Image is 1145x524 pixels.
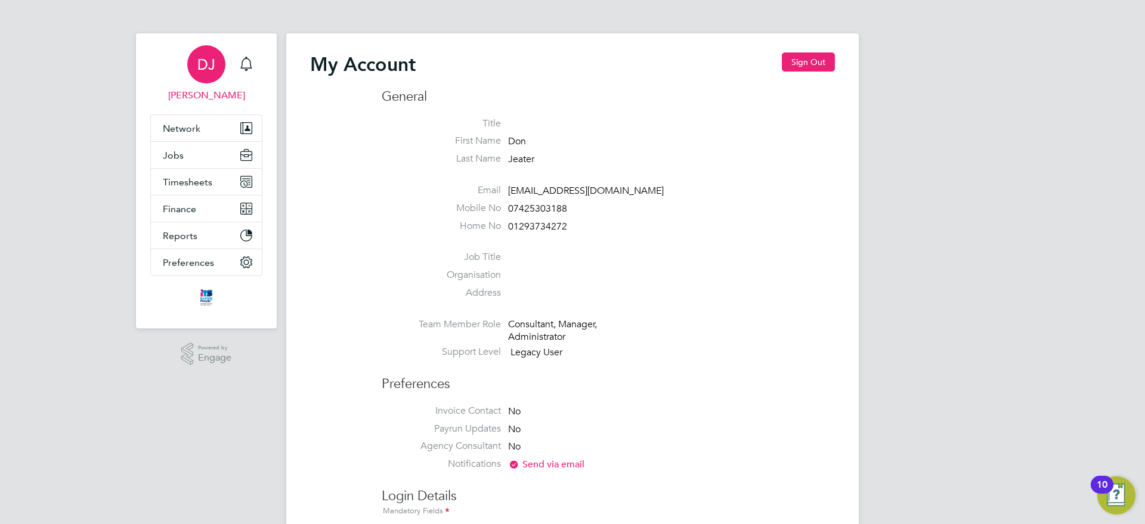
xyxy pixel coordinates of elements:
div: Consultant, Manager, Administrator [508,318,621,343]
label: Home No [382,220,501,232]
label: Invoice Contact [382,405,501,417]
label: Last Name [382,153,501,165]
span: DJ [197,57,215,72]
button: Open Resource Center, 10 new notifications [1097,476,1135,514]
label: Notifications [382,458,501,470]
a: DJ[PERSON_NAME] [150,45,262,103]
a: Go to home page [150,288,262,307]
label: Agency Consultant [382,440,501,452]
button: Reports [151,222,262,249]
label: Email [382,184,501,197]
span: Send via email [508,458,584,470]
label: Job Title [382,251,501,263]
span: 01293734272 [508,221,567,232]
a: Powered byEngage [181,343,232,365]
label: Support Level [382,346,501,358]
h3: General [382,88,835,106]
button: Timesheets [151,169,262,195]
label: Mobile No [382,202,501,215]
span: [EMAIL_ADDRESS][DOMAIN_NAME] [508,185,664,197]
label: Team Member Role [382,318,501,331]
span: Powered by [198,343,231,353]
button: Finance [151,196,262,222]
span: Legacy User [510,347,562,359]
span: Network [163,123,200,134]
span: No [508,405,521,417]
button: Jobs [151,142,262,168]
span: Reports [163,230,197,241]
span: Jeater [508,153,534,165]
span: Engage [198,353,231,363]
span: Don Jeater [150,88,262,103]
label: Organisation [382,269,501,281]
div: 10 [1097,485,1107,500]
span: Timesheets [163,176,212,188]
label: First Name [382,135,501,147]
span: No [508,441,521,453]
div: Mandatory Fields [382,505,835,518]
label: Address [382,287,501,299]
button: Preferences [151,249,262,275]
button: Network [151,115,262,141]
span: Preferences [163,257,214,268]
span: No [508,423,521,435]
h3: Preferences [382,364,835,393]
label: Title [382,117,501,130]
span: 07425303188 [508,203,567,215]
h2: My Account [310,52,416,76]
img: itsconstruction-logo-retina.png [198,288,215,307]
h3: Login Details [382,476,835,518]
nav: Main navigation [136,33,277,328]
button: Sign Out [782,52,835,72]
span: Don [508,136,526,148]
label: Payrun Updates [382,423,501,435]
span: Finance [163,203,196,215]
span: Jobs [163,150,184,161]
